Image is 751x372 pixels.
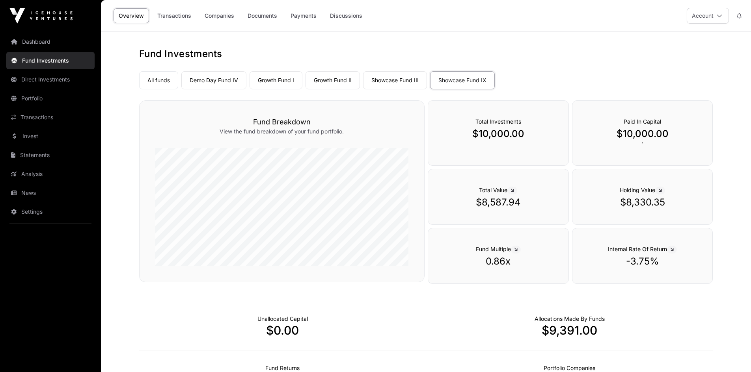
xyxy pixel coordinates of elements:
[444,255,553,268] p: 0.86x
[250,71,302,89] a: Growth Fund I
[588,255,697,268] p: -3.75%
[476,246,521,252] span: Fund Multiple
[9,8,73,24] img: Icehouse Ventures Logo
[6,109,95,126] a: Transactions
[544,364,595,372] p: Number of Companies Deployed Into
[155,128,408,135] p: View the fund breakdown of your fund portfolio.
[199,8,239,23] a: Companies
[608,246,677,252] span: Internal Rate Of Return
[265,364,300,372] p: Realised Returns from Funds
[6,184,95,202] a: News
[444,128,553,140] p: $10,000.00
[479,187,517,193] span: Total Value
[152,8,196,23] a: Transactions
[139,71,178,89] a: All funds
[325,8,367,23] a: Discussions
[6,128,95,145] a: Invest
[6,146,95,164] a: Statements
[430,71,495,89] a: Showcase Fund IX
[475,118,521,125] span: Total Investments
[6,165,95,183] a: Analysis
[588,196,697,209] p: $8,330.35
[6,71,95,88] a: Direct Investments
[6,52,95,69] a: Fund Investments
[181,71,246,89] a: Demo Day Fund IV
[588,128,697,140] p: $10,000.00
[444,196,553,209] p: $8,587.94
[535,315,605,323] p: Capital Deployed Into Companies
[139,323,426,337] p: $0.00
[6,33,95,50] a: Dashboard
[624,118,661,125] span: Paid In Capital
[572,100,713,166] div: `
[687,8,729,24] button: Account
[114,8,149,23] a: Overview
[306,71,360,89] a: Growth Fund II
[242,8,282,23] a: Documents
[620,187,665,193] span: Holding Value
[6,203,95,220] a: Settings
[426,323,713,337] p: $9,391.00
[155,117,408,128] h3: Fund Breakdown
[6,90,95,107] a: Portfolio
[257,315,308,323] p: Cash not yet allocated
[363,71,427,89] a: Showcase Fund III
[285,8,322,23] a: Payments
[139,48,713,60] h1: Fund Investments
